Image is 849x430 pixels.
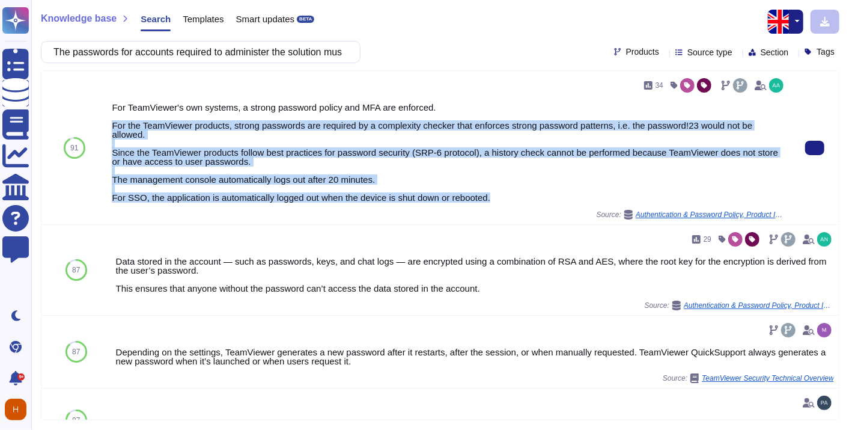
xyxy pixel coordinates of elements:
[236,14,295,23] span: Smart updates
[116,348,834,366] div: Depending on the settings, TeamViewer generates a new password after it restarts, after the sessi...
[704,236,711,243] span: 29
[47,41,348,63] input: Search a question or template...
[768,10,792,34] img: en
[70,144,78,152] span: 91
[116,257,834,293] div: Data stored in the account — such as passwords, keys, and chat logs — are encrypted using a combi...
[72,348,80,355] span: 87
[2,396,35,423] button: user
[761,48,789,57] span: Section
[687,48,732,57] span: Source type
[817,323,832,337] img: user
[597,210,786,220] span: Source:
[817,232,832,247] img: user
[702,375,834,382] span: TeamViewer Security Technical Overview
[645,301,834,310] span: Source:
[5,399,26,420] img: user
[41,14,117,23] span: Knowledge base
[72,266,80,274] span: 87
[663,373,834,383] span: Source:
[17,373,25,381] div: 9+
[112,103,786,202] div: For TeamViewer's own systems, a strong password policy and MFA are enforced. For the TeamViewer p...
[817,396,832,410] img: user
[183,14,224,23] span: Templates
[817,48,835,56] span: Tags
[684,302,834,309] span: Authentication & Password Policy, Product Information
[626,48,659,56] span: Products
[141,14,171,23] span: Search
[297,16,314,23] div: BETA
[769,78,784,93] img: user
[72,417,80,424] span: 87
[656,82,663,89] span: 34
[636,211,786,218] span: Authentication & Password Policy, Product Information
